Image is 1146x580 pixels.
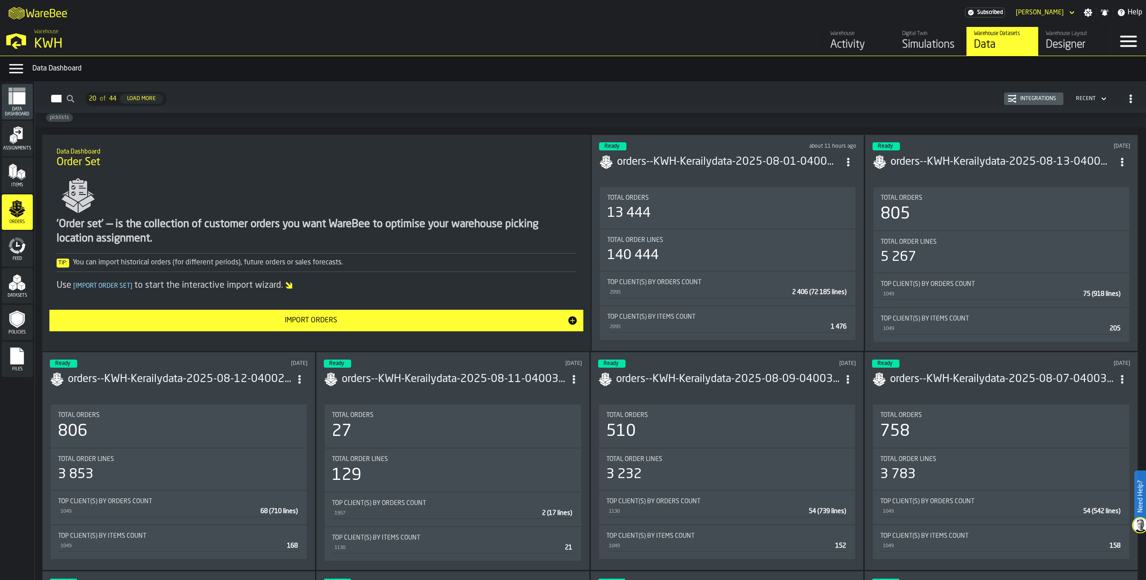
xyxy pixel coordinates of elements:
div: Updated: 13/08/2025, 4.01.24 Created: 13/08/2025, 4.00.59 [1016,143,1130,149]
span: Total Order Lines [58,456,114,463]
span: Top client(s) by Orders count [607,279,701,286]
div: Warehouse Datasets [974,31,1031,37]
div: Title [332,534,574,541]
label: button-toggle-Notifications [1097,8,1113,17]
span: Datasets [2,293,33,298]
div: Title [606,412,848,419]
div: Updated: 09/08/2025, 4.08.59 Created: 09/08/2025, 4.05.50 [742,360,856,367]
span: 75 (918 lines) [1083,291,1120,297]
span: of [100,95,106,102]
div: Title [881,315,1122,322]
div: status-3 2 [599,142,626,150]
div: StatList-item-1049 [58,505,300,517]
div: Activity [830,38,887,52]
div: Title [607,237,849,244]
span: Orders [2,220,33,224]
span: 2 406 (72 185 lines) [792,289,846,295]
li: menu Data Dashboard [2,84,33,120]
div: Updated: 12/08/2025, 4.05.59 Created: 12/08/2025, 4.05.49 [193,360,308,367]
div: ItemListCard-DashboardItemContainer [42,352,316,570]
span: Top client(s) by Orders count [332,500,426,507]
div: status-3 2 [324,360,351,368]
span: Policies [2,330,33,335]
span: 168 [287,543,298,549]
a: link-to-/wh/i/4fb45246-3b77-4bb5-b880-c337c3c5facb/simulations [895,27,966,56]
div: status-3 2 [873,142,900,150]
div: Title [880,498,1122,505]
div: Import Orders [55,315,567,326]
span: Import Order Set [71,283,134,289]
span: Top client(s) by Orders count [880,498,974,505]
div: ButtonLoadMore-Load More-Prev-First-Last [82,92,170,106]
div: Title [607,194,849,202]
div: orders--KWH-Kerailydata-2025-08-12-040029.csv-2025-08-12 [68,372,292,387]
div: Updated: 26/08/2025, 4.11.52 Created: 01/08/2025, 4.05.51 [742,143,856,149]
button: button-Load More [120,94,163,104]
span: Total Orders [606,412,648,419]
div: title-Order Set [49,142,583,174]
div: Updated: 07/08/2025, 4.06.13 Created: 07/08/2025, 4.05.49 [1016,360,1130,367]
div: StatList-item-1049 [881,288,1122,300]
a: link-to-/wh/i/4fb45246-3b77-4bb5-b880-c337c3c5facb/feed/ [823,27,895,56]
div: Title [880,532,1122,540]
span: Top client(s) by Items count [606,532,695,540]
div: 1957 [334,510,538,516]
div: stat-Top client(s) by Orders count [51,491,307,524]
div: stat-Top client(s) by Items count [873,308,1129,342]
span: Order Set [57,155,100,170]
div: 1049 [608,543,832,549]
div: orders--KWH-Kerailydata-2025-08-09-040035.csv-2025-08-09 [616,372,840,387]
span: 54 (542 lines) [1083,508,1120,514]
div: Title [58,498,300,505]
li: menu Items [2,158,33,193]
div: Title [880,412,1122,419]
span: Top client(s) by Items count [880,532,969,540]
span: Total Order Lines [607,237,663,244]
div: You can import historical orders (for different periods), future orders or sales forecasts. [57,257,576,268]
span: 68 (710 lines) [260,508,298,514]
span: Total Order Lines [606,456,662,463]
h3: orders--KWH-Kerailydata-2025-08-07-040035.csv-2025-08-07 [890,372,1114,387]
div: Title [606,532,848,540]
div: Title [332,412,574,419]
span: 2 (17 lines) [542,510,572,516]
div: StatList-item-1130 [606,505,848,517]
button: button-Integrations [1004,92,1063,105]
div: StatList-item-1130 [332,541,574,554]
h2: button-Orders [35,81,1146,113]
div: status-3 2 [598,360,626,368]
span: Top client(s) by Items count [332,534,420,541]
div: Digital Twin [902,31,959,37]
div: Title [607,279,849,286]
section: card-SimulationDashboardCard [873,185,1130,343]
div: stat-Top client(s) by Items count [599,525,855,559]
div: DropdownMenuValue-Mikael Svennas [1012,7,1076,18]
div: DropdownMenuValue-4 [1072,93,1108,104]
div: 3 853 [58,466,93,483]
div: stat-Top client(s) by Items count [873,525,1129,559]
div: stat-Top client(s) by Items count [325,527,581,561]
div: 1049 [882,509,1080,514]
div: stat-Total Orders [600,187,856,228]
section: card-SimulationDashboardCard [872,403,1130,561]
div: StatList-item-1049 [880,540,1122,552]
div: 2095 [609,324,828,330]
div: Title [58,412,300,419]
div: Title [58,532,300,540]
div: Title [880,456,1122,463]
div: stat-Total Order Lines [51,448,307,490]
div: 1049 [60,509,257,514]
span: Top client(s) by Items count [607,313,696,321]
section: card-SimulationDashboardCard [324,403,582,562]
span: ] [130,283,132,289]
div: stat-Total Orders [873,187,1129,230]
div: StatList-item-2095 [607,286,849,298]
span: 20 [89,95,96,102]
span: Top client(s) by Items count [58,532,146,540]
div: DropdownMenuValue-Mikael Svennas [1016,9,1064,16]
div: Title [606,456,848,463]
